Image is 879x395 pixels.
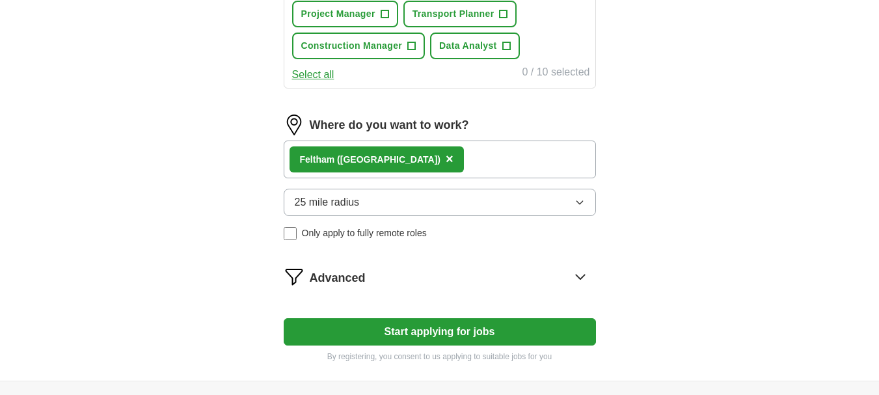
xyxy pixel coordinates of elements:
[284,318,596,346] button: Start applying for jobs
[292,67,334,83] button: Select all
[310,269,366,287] span: Advanced
[284,351,596,362] p: By registering, you consent to us applying to suitable jobs for you
[292,33,426,59] button: Construction Manager
[284,266,304,287] img: filter
[284,115,304,135] img: location.png
[295,195,360,210] span: 25 mile radius
[301,39,403,53] span: Construction Manager
[310,116,469,134] label: Where do you want to work?
[284,189,596,216] button: 25 mile radius
[292,1,398,27] button: Project Manager
[522,64,589,83] div: 0 / 10 selected
[412,7,494,21] span: Transport Planner
[403,1,517,27] button: Transport Planner
[430,33,520,59] button: Data Analyst
[284,227,297,240] input: Only apply to fully remote roles
[300,154,335,165] strong: Feltham
[337,154,440,165] span: ([GEOGRAPHIC_DATA])
[446,150,453,169] button: ×
[301,7,375,21] span: Project Manager
[439,39,497,53] span: Data Analyst
[446,152,453,166] span: ×
[302,226,427,240] span: Only apply to fully remote roles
